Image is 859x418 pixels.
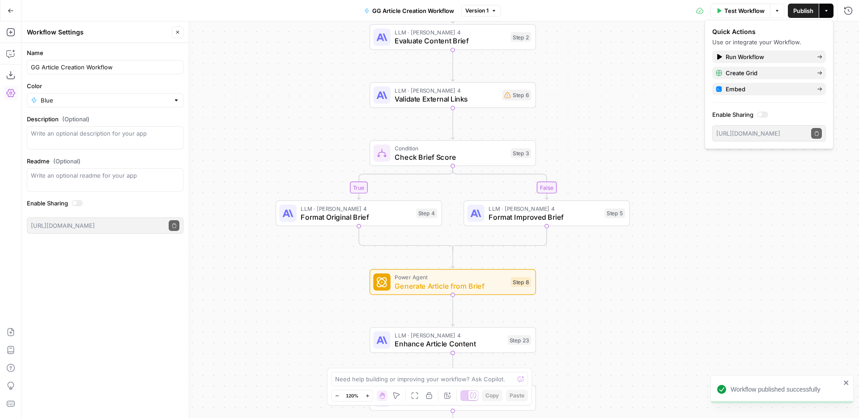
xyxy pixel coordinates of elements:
[712,38,801,46] span: Use or integrate your Workflow.
[31,63,179,72] input: Untitled
[712,27,826,36] div: Quick Actions
[511,148,532,158] div: Step 3
[276,200,442,226] div: LLM · [PERSON_NAME] 4Format Original BriefStep 4
[370,140,536,166] div: ConditionCheck Brief ScoreStep 3
[726,52,810,61] span: Run Workflow
[395,35,506,46] span: Evaluate Content Brief
[788,4,819,18] button: Publish
[712,110,826,119] label: Enable Sharing
[451,108,454,139] g: Edge from step_6 to step_3
[27,81,183,90] label: Color
[731,385,841,394] div: Workflow published successfully
[27,157,183,166] label: Readme
[710,4,770,18] button: Test Workflow
[395,152,506,162] span: Check Brief Score
[482,390,502,401] button: Copy
[62,115,89,124] span: (Optional)
[41,96,170,105] input: Blue
[726,85,810,94] span: Embed
[372,6,454,15] span: GG Article Creation Workflow
[359,4,459,18] button: GG Article Creation Workflow
[301,212,412,222] span: Format Original Brief
[395,331,503,339] span: LLM · [PERSON_NAME] 4
[465,7,489,15] span: Version 1
[395,86,498,94] span: LLM · [PERSON_NAME] 4
[346,392,358,399] span: 120%
[395,397,504,407] span: Evaluate Article Chunks
[370,24,536,50] div: LLM · [PERSON_NAME] 4Evaluate Content BriefStep 2
[507,335,531,345] div: Step 23
[451,248,454,268] g: Edge from step_3-conditional-end to step_8
[451,295,454,326] g: Edge from step_8 to step_23
[53,157,81,166] span: (Optional)
[489,212,600,222] span: Format Improved Brief
[485,392,499,400] span: Copy
[451,50,454,81] g: Edge from step_2 to step_6
[511,277,532,287] div: Step 8
[27,28,169,37] div: Workflow Settings
[27,48,183,57] label: Name
[793,6,813,15] span: Publish
[395,144,506,153] span: Condition
[370,82,536,108] div: LLM · [PERSON_NAME] 4Validate External LinksStep 6
[453,226,547,251] g: Edge from step_5 to step_3-conditional-end
[451,353,454,384] g: Edge from step_23 to step_10
[27,115,183,124] label: Description
[395,338,503,349] span: Enhance Article Content
[843,379,850,386] button: close
[395,94,498,104] span: Validate External Links
[370,327,536,353] div: LLM · [PERSON_NAME] 4Enhance Article ContentStep 23
[461,5,501,17] button: Version 1
[416,209,437,218] div: Step 4
[511,32,532,42] div: Step 2
[605,209,625,218] div: Step 5
[510,392,524,400] span: Paste
[395,28,506,37] span: LLM · [PERSON_NAME] 4
[502,90,531,101] div: Step 6
[506,390,528,401] button: Paste
[370,269,536,295] div: Power AgentGenerate Article from BriefStep 8
[395,281,506,291] span: Generate Article from Brief
[464,200,630,226] div: LLM · [PERSON_NAME] 4Format Improved BriefStep 5
[27,199,183,208] label: Enable Sharing
[301,204,412,213] span: LLM · [PERSON_NAME] 4
[453,166,549,199] g: Edge from step_3 to step_5
[724,6,765,15] span: Test Workflow
[726,68,810,77] span: Create Grid
[357,166,453,199] g: Edge from step_3 to step_4
[370,385,536,411] div: LLM · [PERSON_NAME] 4Evaluate Article ChunksStep 10
[489,204,600,213] span: LLM · [PERSON_NAME] 4
[359,226,453,251] g: Edge from step_4 to step_3-conditional-end
[395,273,506,282] span: Power Agent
